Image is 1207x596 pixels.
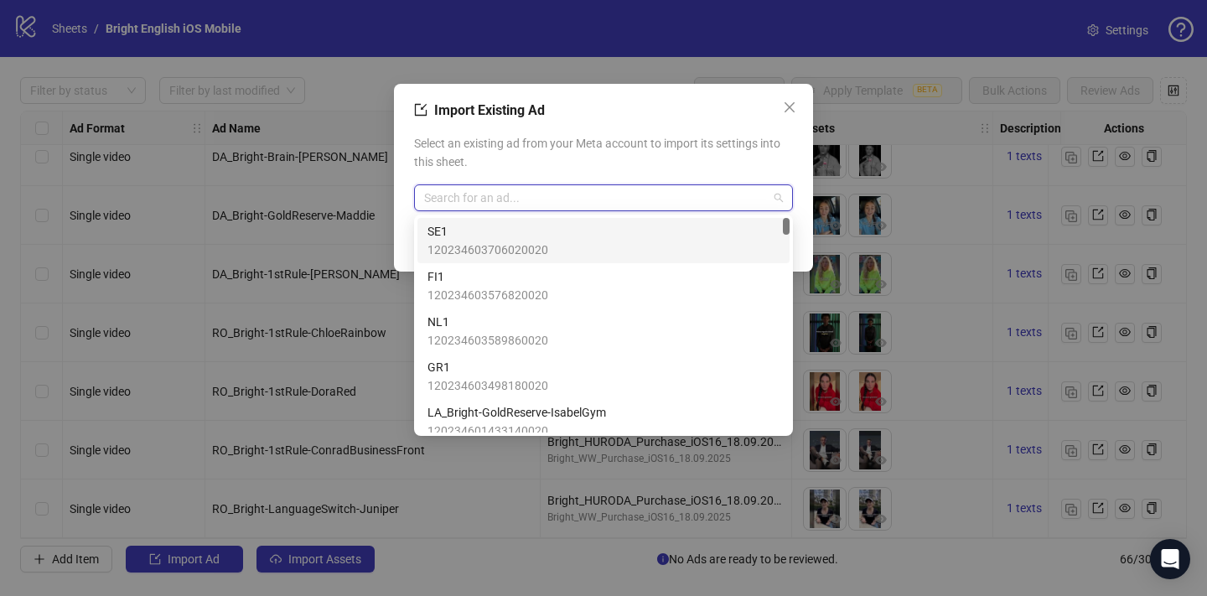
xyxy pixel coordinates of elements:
button: Close [776,94,803,121]
span: 120234603576820020 [427,286,548,304]
span: 120234603706020020 [427,241,548,259]
span: SE1 [427,222,548,241]
div: FI1 [417,263,790,308]
span: 120234603589860020 [427,331,548,350]
div: NL1 [417,308,790,354]
span: close [783,101,796,114]
div: GR1 [417,354,790,399]
span: Select an existing ad from your Meta account to import its settings into this sheet. [414,134,793,171]
span: GR1 [427,358,548,376]
span: 120234601433140020 [427,422,606,440]
span: LA_Bright-GoldReserve-IsabelGym [427,403,606,422]
span: Import Existing Ad [434,102,545,118]
div: LA_Bright-GoldReserve-IsabelGym [417,399,790,444]
span: 120234603498180020 [427,376,548,395]
div: SE1 [417,218,790,263]
span: import [414,103,427,117]
span: FI1 [427,267,548,286]
div: Open Intercom Messenger [1150,539,1190,579]
span: NL1 [427,313,548,331]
